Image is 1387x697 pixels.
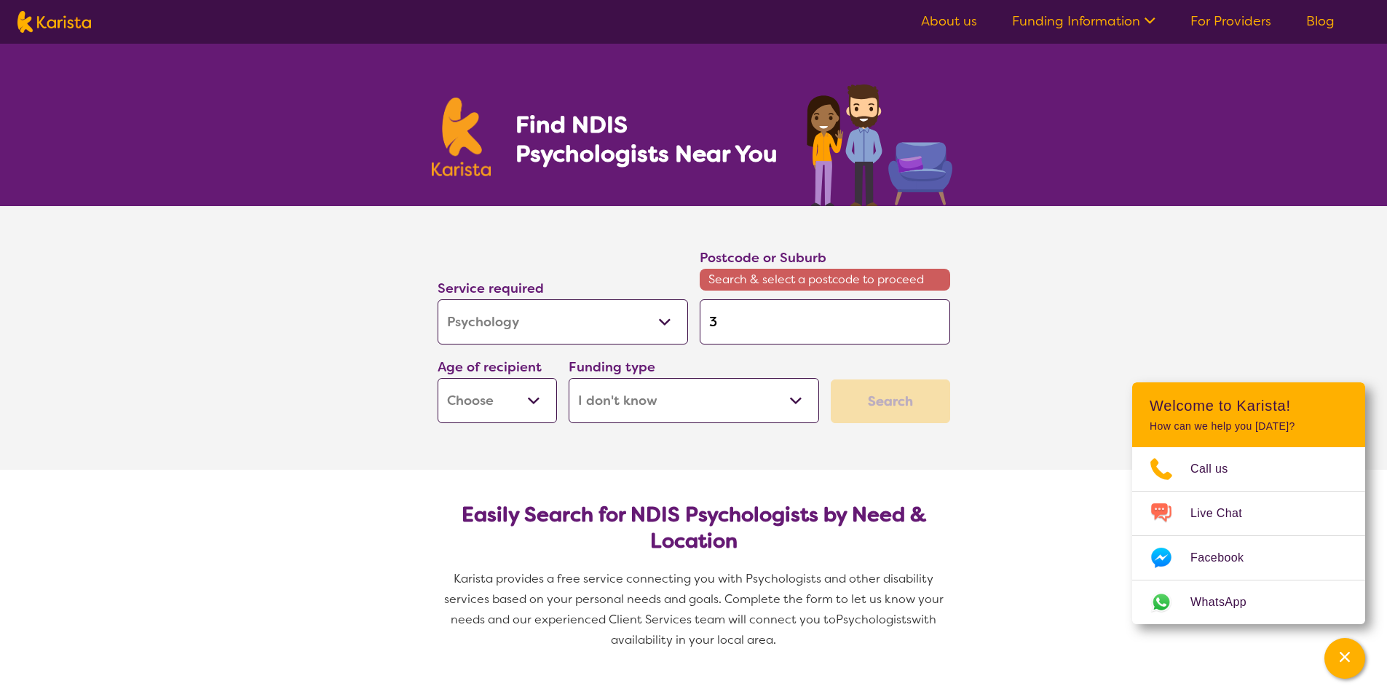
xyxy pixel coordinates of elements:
[1324,638,1365,679] button: Channel Menu
[1190,12,1271,30] a: For Providers
[1132,447,1365,624] ul: Choose channel
[836,612,912,627] span: Psychologists
[438,358,542,376] label: Age of recipient
[444,571,947,627] span: Karista provides a free service connecting you with Psychologists and other disability services b...
[700,249,826,267] label: Postcode or Suburb
[1190,503,1260,524] span: Live Chat
[802,79,956,206] img: psychology
[438,280,544,297] label: Service required
[17,11,91,33] img: Karista logo
[1132,580,1365,624] a: Web link opens in a new tab.
[569,358,655,376] label: Funding type
[1190,591,1264,613] span: WhatsApp
[515,110,785,168] h1: Find NDIS Psychologists Near You
[1190,547,1261,569] span: Facebook
[1150,420,1348,433] p: How can we help you [DATE]?
[1132,382,1365,624] div: Channel Menu
[1190,458,1246,480] span: Call us
[1306,12,1335,30] a: Blog
[700,269,950,291] span: Search & select a postcode to proceed
[432,98,491,176] img: Karista logo
[700,299,950,344] input: Type
[449,502,939,554] h2: Easily Search for NDIS Psychologists by Need & Location
[1012,12,1155,30] a: Funding Information
[1150,397,1348,414] h2: Welcome to Karista!
[921,12,977,30] a: About us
